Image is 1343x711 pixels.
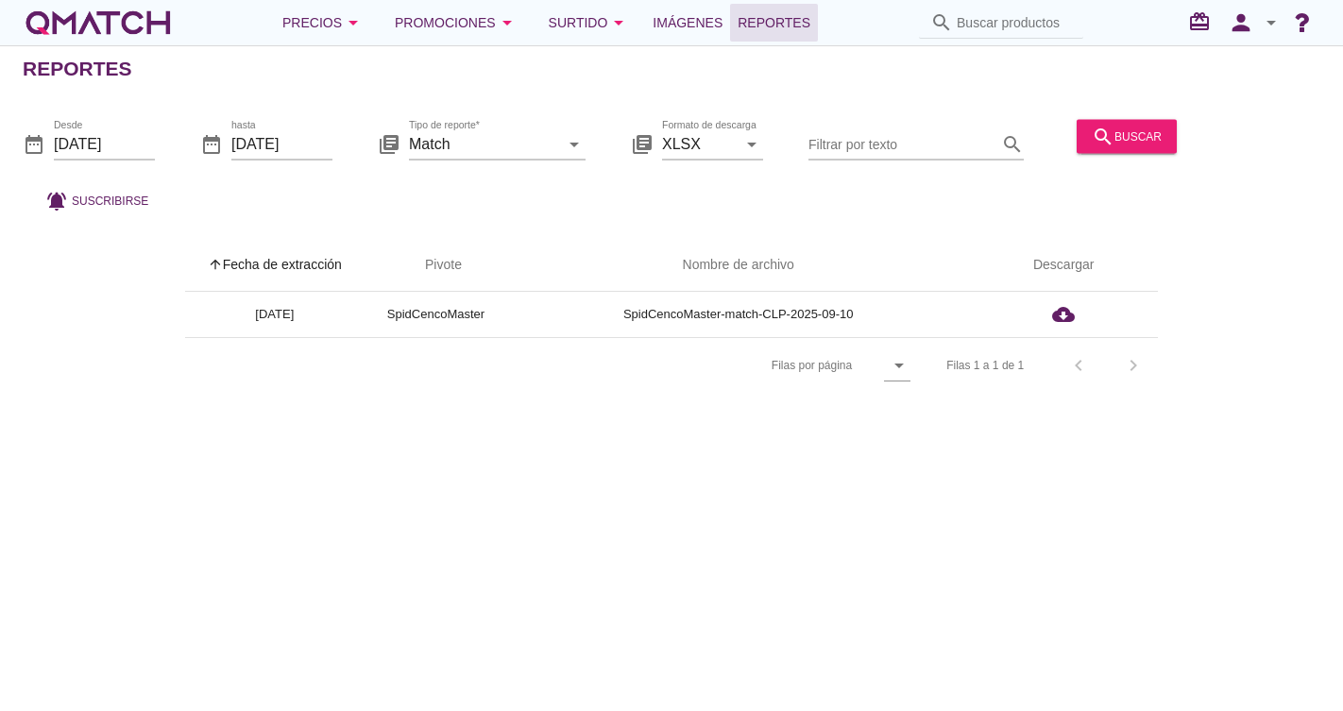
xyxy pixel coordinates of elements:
td: SpidCencoMaster-match-CLP-2025-09-10 [507,292,969,337]
td: [DATE] [185,292,365,337]
a: Imágenes [645,4,730,42]
div: Filas por página [583,338,910,393]
i: redeem [1188,10,1218,33]
span: Suscribirse [72,192,148,209]
button: Precios [267,4,380,42]
span: Reportes [738,11,810,34]
i: search [930,11,953,34]
div: Surtido [549,11,631,34]
button: Surtido [534,4,646,42]
i: arrow_upward [208,257,223,272]
input: Formato de descarga [662,128,737,159]
i: search [1001,132,1024,155]
button: buscar [1077,119,1177,153]
a: white-qmatch-logo [23,4,174,42]
i: arrow_drop_down [342,11,365,34]
a: Reportes [730,4,818,42]
th: Fecha de extracción: Sorted ascending. Activate to sort descending. [185,239,365,292]
button: Suscribirse [30,183,163,217]
i: notifications_active [45,189,72,212]
i: search [1092,125,1114,147]
input: Desde [54,128,155,159]
i: arrow_drop_down [496,11,518,34]
div: buscar [1092,125,1162,147]
i: arrow_drop_down [563,132,586,155]
h2: Reportes [23,54,132,84]
i: library_books [631,132,654,155]
td: SpidCencoMaster [365,292,507,337]
i: arrow_drop_down [888,354,910,377]
span: Imágenes [653,11,722,34]
th: Pivote: Not sorted. Activate to sort ascending. [365,239,507,292]
input: hasta [231,128,332,159]
i: arrow_drop_down [740,132,763,155]
i: library_books [378,132,400,155]
input: Buscar productos [957,8,1072,38]
i: arrow_drop_down [1260,11,1283,34]
i: cloud_download [1052,303,1075,326]
button: Promociones [380,4,534,42]
i: date_range [23,132,45,155]
div: Filas 1 a 1 de 1 [946,357,1024,374]
div: Precios [282,11,365,34]
i: person [1222,9,1260,36]
th: Descargar: Not sorted. [969,239,1158,292]
i: arrow_drop_down [607,11,630,34]
input: Filtrar por texto [808,128,997,159]
div: Promociones [395,11,518,34]
input: Tipo de reporte* [409,128,559,159]
i: date_range [200,132,223,155]
th: Nombre de archivo: Not sorted. [507,239,969,292]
